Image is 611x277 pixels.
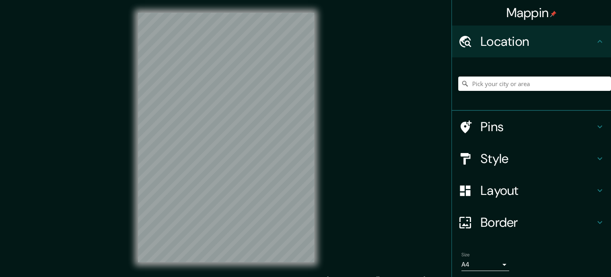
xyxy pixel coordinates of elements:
[481,151,595,167] h4: Style
[452,206,611,238] div: Border
[481,33,595,49] h4: Location
[452,143,611,175] div: Style
[550,11,557,17] img: pin-icon.png
[481,119,595,135] h4: Pins
[458,77,611,91] input: Pick your city or area
[461,251,470,258] label: Size
[461,258,509,271] div: A4
[452,26,611,57] div: Location
[481,214,595,230] h4: Border
[452,175,611,206] div: Layout
[481,183,595,198] h4: Layout
[506,5,557,21] h4: Mappin
[138,13,314,262] canvas: Map
[452,111,611,143] div: Pins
